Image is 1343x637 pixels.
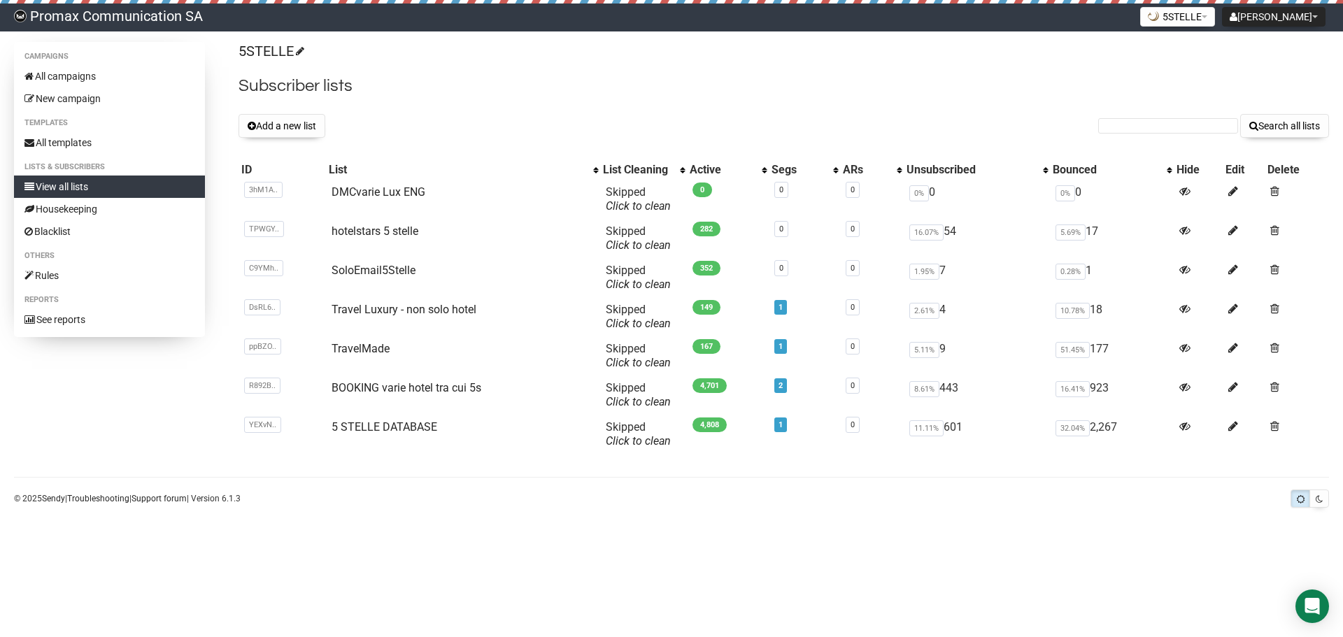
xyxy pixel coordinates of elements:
div: ID [241,163,322,177]
a: Support forum [132,494,187,503]
td: 601 [904,415,1051,454]
span: 282 [692,222,720,236]
a: 5 STELLE DATABASE [332,420,437,434]
span: 4,701 [692,378,727,393]
a: 0 [851,420,855,429]
span: 16.41% [1056,381,1090,397]
a: hotelstars 5 stelle [332,224,418,238]
a: 0 [779,264,783,273]
div: Segs [772,163,826,177]
a: 1 [779,342,783,351]
a: Travel Luxury - non solo hotel [332,303,476,316]
button: [PERSON_NAME] [1222,7,1326,27]
td: 18 [1050,297,1174,336]
th: List Cleaning: No sort applied, activate to apply an ascending sort [600,160,687,180]
a: 0 [851,381,855,390]
a: DMCvarie Lux ENG [332,185,425,199]
span: 2.61% [909,303,939,319]
span: Skipped [606,420,671,448]
span: 51.45% [1056,342,1090,358]
a: Sendy [42,494,65,503]
a: 0 [779,185,783,194]
div: Unsubscribed [907,163,1037,177]
span: 0.28% [1056,264,1086,280]
div: Hide [1177,163,1220,177]
span: TPWGY.. [244,221,284,237]
div: List [329,163,586,177]
th: List: No sort applied, activate to apply an ascending sort [326,160,600,180]
div: Open Intercom Messenger [1295,589,1329,623]
h2: Subscriber lists [239,73,1329,99]
a: BOOKING varie hotel tra cui 5s [332,381,481,394]
a: Rules [14,264,205,287]
li: Others [14,248,205,264]
td: 443 [904,375,1051,415]
a: 1 [779,420,783,429]
th: Hide: No sort applied, sorting is disabled [1174,160,1223,180]
a: Click to clean [606,238,671,252]
a: 0 [851,224,855,234]
span: 3hM1A.. [244,182,283,198]
button: Search all lists [1240,114,1329,138]
th: Delete: No sort applied, sorting is disabled [1265,160,1329,180]
span: 5.69% [1056,224,1086,241]
a: 2 [779,381,783,390]
td: 2,267 [1050,415,1174,454]
a: Click to clean [606,356,671,369]
a: 0 [851,185,855,194]
th: ID: No sort applied, sorting is disabled [239,160,325,180]
a: 0 [779,224,783,234]
a: Click to clean [606,434,671,448]
span: 4,808 [692,417,727,432]
div: Active [690,163,755,177]
span: Skipped [606,264,671,291]
a: All campaigns [14,65,205,87]
td: 4 [904,297,1051,336]
a: TravelMade [332,342,390,355]
td: 9 [904,336,1051,375]
button: 5STELLE [1140,7,1215,27]
span: Skipped [606,303,671,330]
span: R892B.. [244,378,280,394]
a: 5STELLE [239,43,302,59]
th: Active: No sort applied, activate to apply an ascending sort [687,160,769,180]
span: 0% [1056,185,1075,201]
span: 8.61% [909,381,939,397]
span: 1.95% [909,264,939,280]
th: ARs: No sort applied, activate to apply an ascending sort [840,160,903,180]
span: YEXvN.. [244,417,281,433]
td: 54 [904,219,1051,258]
div: ARs [843,163,889,177]
td: 1 [1050,258,1174,297]
span: 0 [692,182,712,197]
span: 5.11% [909,342,939,358]
a: Troubleshooting [67,494,129,503]
button: Add a new list [239,114,325,138]
th: Edit: No sort applied, sorting is disabled [1223,160,1265,180]
li: Lists & subscribers [14,159,205,176]
p: © 2025 | | | Version 6.1.3 [14,491,241,506]
a: 0 [851,264,855,273]
span: 352 [692,261,720,275]
div: Delete [1267,163,1326,177]
span: 32.04% [1056,420,1090,436]
img: favicons [1148,10,1159,22]
span: ppBZO.. [244,338,281,355]
span: 11.11% [909,420,944,436]
li: Reports [14,292,205,308]
th: Segs: No sort applied, activate to apply an ascending sort [769,160,840,180]
td: 0 [1050,180,1174,219]
td: 7 [904,258,1051,297]
a: Click to clean [606,278,671,291]
a: 1 [779,303,783,312]
a: 0 [851,342,855,351]
a: See reports [14,308,205,331]
span: DsRL6.. [244,299,280,315]
span: Skipped [606,381,671,408]
span: 149 [692,300,720,315]
img: 88c7fc33e09b74c4e8267656e4bfd945 [14,10,27,22]
span: C9YMh.. [244,260,283,276]
a: SoloEmail5Stelle [332,264,415,277]
a: Click to clean [606,199,671,213]
span: 167 [692,339,720,354]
